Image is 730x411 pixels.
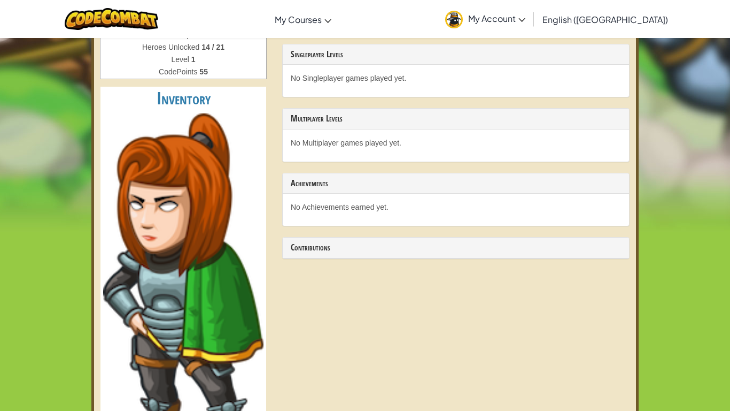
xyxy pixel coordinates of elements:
span: My Account [468,13,525,24]
span: English ([GEOGRAPHIC_DATA]) [542,14,668,25]
h3: Achievements [291,179,621,188]
a: My Account [440,2,531,36]
span: CodePoints [159,67,199,76]
p: No Singleplayer games played yet. [291,73,621,83]
h3: Multiplayer Levels [291,114,621,124]
span: Heroes Unlocked [142,43,201,51]
p: No Achievements earned yet. [291,202,621,212]
p: No Multiplayer games played yet. [291,138,621,148]
span: My Courses [275,14,322,25]
a: My Courses [269,5,337,34]
img: avatar [445,11,463,28]
strong: 55 [199,67,208,76]
h3: Singleplayer Levels [291,50,621,59]
h2: Inventory [100,87,266,111]
a: English ([GEOGRAPHIC_DATA]) [537,5,673,34]
span: Level [171,55,191,64]
img: CodeCombat logo [65,8,158,30]
strong: 14 / 21 [201,43,224,51]
h3: Contributions [291,243,621,253]
strong: 1 [191,55,196,64]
